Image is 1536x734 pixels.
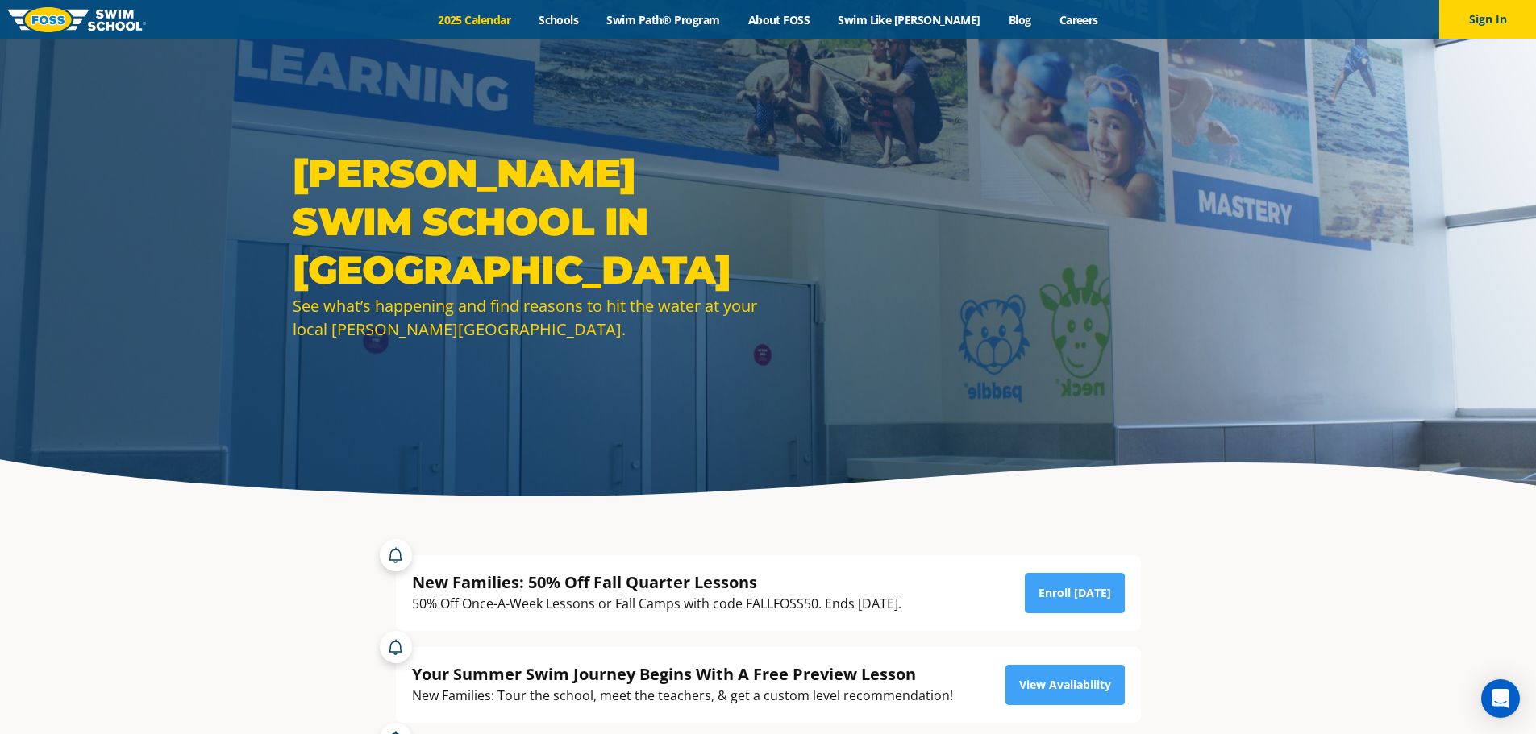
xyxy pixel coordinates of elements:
img: FOSS Swim School Logo [8,7,146,32]
div: 50% Off Once-A-Week Lessons or Fall Camps with code FALLFOSS50. Ends [DATE]. [412,593,901,615]
div: See what’s happening and find reasons to hit the water at your local [PERSON_NAME][GEOGRAPHIC_DATA]. [293,294,760,341]
h1: [PERSON_NAME] Swim School in [GEOGRAPHIC_DATA] [293,149,760,294]
a: Schools [525,12,593,27]
div: New Families: Tour the school, meet the teachers, & get a custom level recommendation! [412,685,953,707]
a: Swim Like [PERSON_NAME] [824,12,995,27]
a: Enroll [DATE] [1025,573,1125,613]
a: Swim Path® Program [593,12,734,27]
a: Blog [994,12,1045,27]
a: Careers [1045,12,1112,27]
a: About FOSS [734,12,824,27]
a: View Availability [1005,665,1125,705]
div: Open Intercom Messenger [1481,679,1520,718]
div: New Families: 50% Off Fall Quarter Lessons [412,571,901,593]
a: 2025 Calendar [424,12,525,27]
div: Your Summer Swim Journey Begins With A Free Preview Lesson [412,663,953,685]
